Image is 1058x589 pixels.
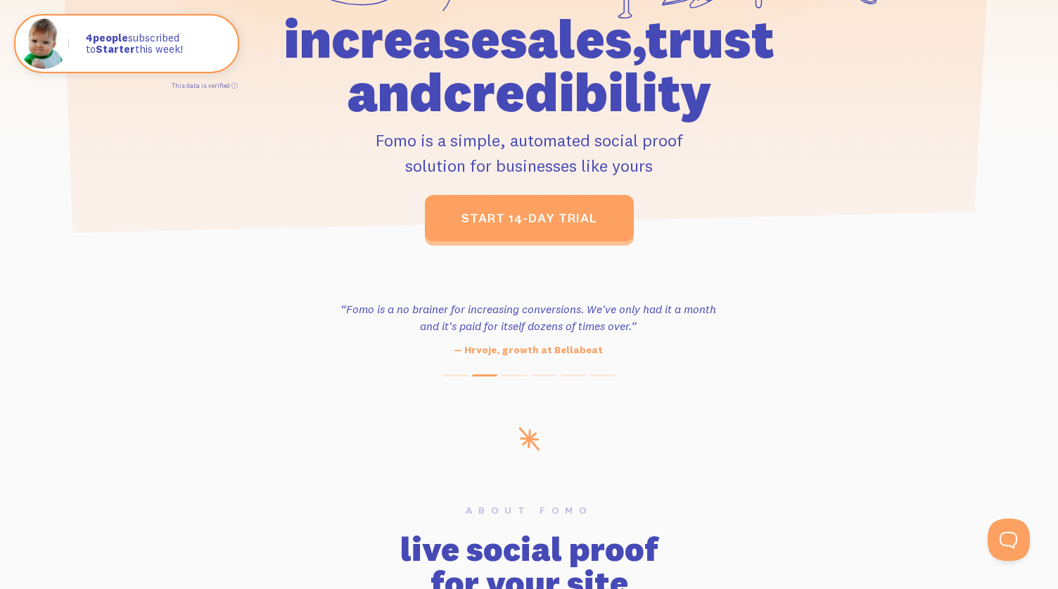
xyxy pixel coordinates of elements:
img: Fomo [18,18,69,69]
h3: “Fomo is a no brainer for increasing conversions. We've only had it a month and it's paid for its... [336,300,720,334]
iframe: Help Scout Beacon - Open [988,519,1030,561]
span: 4 [86,32,93,44]
strong: people [86,31,128,44]
p: Fomo is a simple, automated social proof solution for businesses like yours [203,127,855,178]
p: — Hrvoje, growth at Bellabeat [336,343,720,357]
strong: Starter [96,42,135,56]
h1: increase sales, trust and credibility [203,12,855,119]
a: start 14-day trial [425,195,634,241]
p: subscribed to this week! [86,32,224,56]
a: This data is verified ⓘ [172,82,238,89]
h6: About Fomo [93,505,965,515]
